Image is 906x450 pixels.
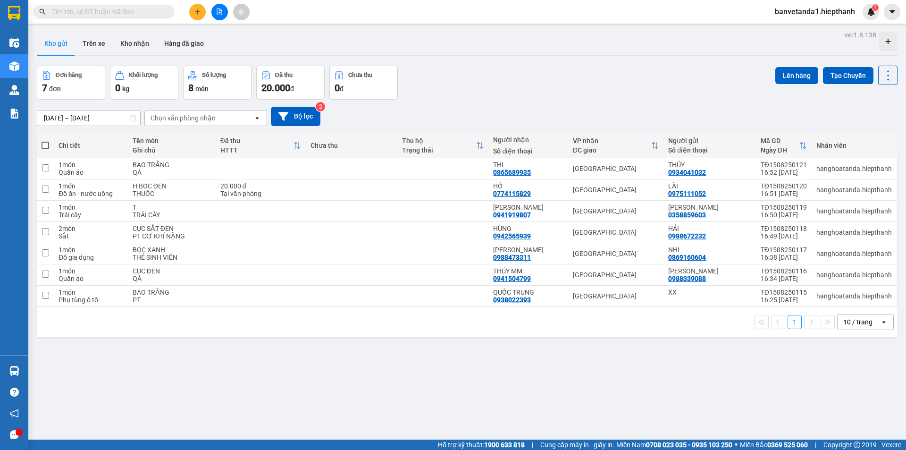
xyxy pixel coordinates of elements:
span: món [195,85,209,93]
div: hanghoatanda.hiepthanh [816,292,892,300]
sup: 1 [872,4,879,11]
div: 0869160604 [668,254,706,261]
svg: open [253,114,261,122]
div: HTTT [220,146,294,154]
div: 0941919807 [493,211,531,219]
span: đ [290,85,294,93]
div: PT [133,296,211,304]
div: hanghoatanda.hiepthanh [816,165,892,172]
div: T [133,204,211,211]
button: aim [233,4,250,20]
div: 1 món [59,161,123,169]
button: Tạo Chuyến [823,67,873,84]
div: Chưa thu [348,72,372,78]
div: Trái cây [59,211,123,219]
strong: 0369 525 060 [767,441,808,449]
span: copyright [854,442,860,448]
sup: 2 [316,102,325,111]
div: [GEOGRAPHIC_DATA] [573,229,659,236]
div: TĐ1508250119 [761,204,807,211]
span: đ [340,85,344,93]
button: Trên xe [75,32,113,55]
span: caret-down [888,8,897,16]
span: 0 [335,82,340,93]
button: Kho nhận [113,32,157,55]
span: notification [10,409,19,418]
div: hanghoatanda.hiepthanh [816,229,892,236]
img: warehouse-icon [9,85,19,95]
div: Chọn văn phòng nhận [151,113,216,123]
div: CỤC SẮT ĐEN [133,225,211,232]
span: Miền Bắc [740,440,808,450]
div: PT CƠ KHÍ NẶNG [133,232,211,240]
div: LÀI [668,182,751,190]
div: 0942565939 [493,232,531,240]
div: 0865689935 [493,169,531,176]
button: 1 [788,315,802,329]
div: 1 món [59,182,123,190]
div: ĐC giao [573,146,652,154]
span: 7 [42,82,47,93]
th: Toggle SortBy [216,133,306,158]
div: Trạng thái [402,146,477,154]
span: 20.000 [261,82,290,93]
div: hanghoatanda.hiepthanh [816,271,892,279]
div: Số điện thoại [668,146,751,154]
span: aim [238,8,244,15]
span: Cung cấp máy in - giấy in: [540,440,614,450]
div: KIỀU VĂN SƠN [493,204,563,211]
div: TĐ1508250117 [761,246,807,254]
div: [GEOGRAPHIC_DATA] [573,207,659,215]
span: question-circle [10,388,19,397]
span: 8 [188,82,193,93]
button: Lên hàng [775,67,818,84]
div: Tên món [133,137,211,144]
div: 0941504799 [493,275,531,282]
div: hanghoatanda.hiepthanh [816,186,892,194]
div: THANH THÚY [493,246,563,254]
div: 16:25 [DATE] [761,296,807,304]
div: [GEOGRAPHIC_DATA] [573,165,659,172]
div: Đã thu [275,72,293,78]
div: hanghoatanda.hiepthanh [816,250,892,257]
th: Toggle SortBy [397,133,489,158]
div: 16:49 [DATE] [761,232,807,240]
div: 1 món [59,204,123,211]
span: Miền Nam [616,440,732,450]
svg: open [880,318,888,326]
span: | [815,440,816,450]
span: 0 [115,82,120,93]
div: Ngày ĐH [761,146,799,154]
div: Người nhận [493,136,563,144]
button: Hàng đã giao [157,32,211,55]
div: THỦY MM [493,267,563,275]
div: 0988672232 [668,232,706,240]
div: H BỌC ĐEN [133,182,211,190]
div: TĐ1508250121 [761,161,807,169]
button: Kho gửi [37,32,75,55]
span: ⚪️ [735,443,738,447]
button: plus [189,4,206,20]
div: Đơn hàng [56,72,82,78]
div: 0938022393 [493,296,531,304]
div: 1 món [59,289,123,296]
div: Mã GD [761,137,799,144]
div: hanghoatanda.hiepthanh [816,207,892,215]
img: icon-new-feature [867,8,875,16]
div: QÁ [133,169,211,176]
div: CỤC ĐEN [133,267,211,275]
img: warehouse-icon [9,366,19,376]
div: 0988339088 [668,275,706,282]
div: 2 món [59,225,123,232]
div: BỌC XANH [133,246,211,254]
div: KIỀU HUỲNH NHƯ [668,204,751,211]
div: THI [493,161,563,169]
div: 16:38 [DATE] [761,254,807,261]
div: [GEOGRAPHIC_DATA] [573,250,659,257]
div: HỒ [493,182,563,190]
div: Tại văn phòng [220,190,301,197]
div: ver 1.8.138 [845,30,876,40]
div: 0358859603 [668,211,706,219]
div: TĐ1508250116 [761,267,807,275]
div: NHI [668,246,751,254]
